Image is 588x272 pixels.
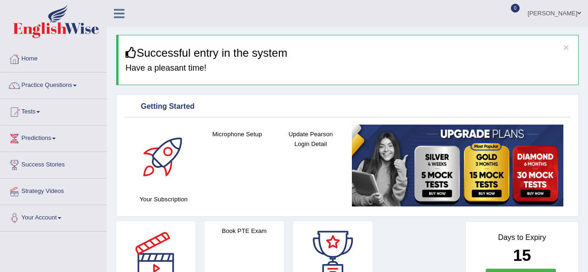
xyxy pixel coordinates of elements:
[126,47,571,59] h3: Successful entry in the system
[0,205,106,228] a: Your Account
[352,125,563,206] img: small5.jpg
[513,246,531,264] b: 15
[0,126,106,149] a: Predictions
[205,226,284,236] h4: Book PTE Exam
[127,100,568,114] div: Getting Started
[0,99,106,122] a: Tests
[476,233,568,242] h4: Days to Expiry
[278,129,343,149] h4: Update Pearson Login Detail
[126,64,571,73] h4: Have a pleasant time!
[0,179,106,202] a: Strategy Videos
[563,42,569,52] button: ×
[0,46,106,69] a: Home
[0,73,106,96] a: Practice Questions
[132,194,196,204] h4: Your Subscription
[0,152,106,175] a: Success Stories
[205,129,269,139] h4: Microphone Setup
[511,4,520,13] span: 0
